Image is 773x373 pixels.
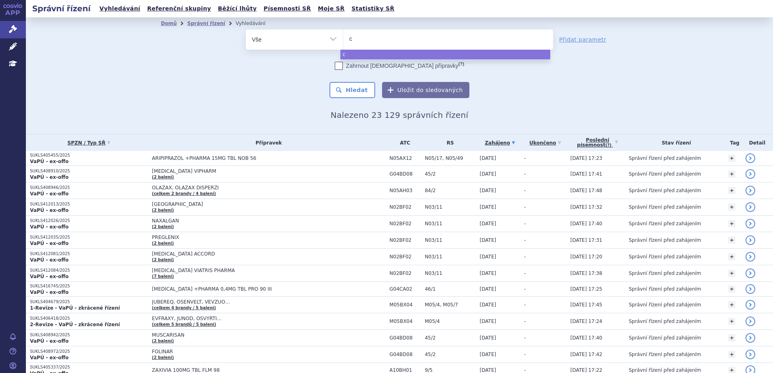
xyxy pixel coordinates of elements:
[389,171,420,177] span: G04BD08
[152,316,354,321] span: EVFRAXY, JUNOD, OSVYRTI…
[425,367,476,373] span: 9/5
[187,21,225,26] a: Správní řízení
[152,208,174,212] a: (2 balení)
[746,153,755,163] a: detail
[421,134,476,151] th: RS
[30,322,120,327] strong: 2-Revize - VaPÚ - zkrácené řízení
[728,334,735,342] a: +
[625,134,724,151] th: Stav řízení
[746,202,755,212] a: detail
[425,302,476,308] span: M05/4, M05/7
[728,270,735,277] a: +
[236,17,276,29] li: Vyhledávání
[329,82,375,98] button: Hledat
[385,134,420,151] th: ATC
[480,204,496,210] span: [DATE]
[30,283,148,289] p: SUKLS416745/2025
[30,235,148,240] p: SUKLS412035/2025
[480,367,496,373] span: [DATE]
[331,110,468,120] span: Nalezeno 23 129 správních řízení
[570,286,602,292] span: [DATE] 17:25
[152,268,354,273] span: [MEDICAL_DATA] VIATRIS PHARMA
[728,237,735,244] a: +
[728,220,735,227] a: +
[30,174,69,180] strong: VaPÚ - ex-offo
[152,322,216,327] a: (celkem 5 brandů / 5 balení)
[746,219,755,228] a: detail
[261,3,313,14] a: Písemnosti SŘ
[389,352,420,357] span: G04BD08
[728,203,735,211] a: +
[389,302,420,308] span: M05BX04
[152,274,174,279] a: (7 balení)
[524,319,526,324] span: -
[728,170,735,178] a: +
[161,21,177,26] a: Domů
[215,3,259,14] a: Běžící lhůty
[152,251,354,257] span: [MEDICAL_DATA] ACCORD
[728,285,735,293] a: +
[480,302,496,308] span: [DATE]
[746,268,755,278] a: detail
[728,253,735,260] a: +
[148,134,385,151] th: Přípravek
[30,268,148,273] p: SUKLS412084/2025
[30,241,69,246] strong: VaPÚ - ex-offo
[152,168,354,174] span: [MEDICAL_DATA] VIPHARM
[152,339,174,343] a: (2 balení)
[425,319,476,324] span: M05/4
[605,143,611,148] abbr: (?)
[570,352,602,357] span: [DATE] 17:42
[629,237,701,243] span: Správní řízení před zahájením
[30,274,69,279] strong: VaPÚ - ex-offo
[746,186,755,195] a: detail
[152,218,354,224] span: NAXALGAN
[480,137,520,149] a: Zahájeno
[349,3,397,14] a: Statistiky SŘ
[570,171,602,177] span: [DATE] 17:41
[746,350,755,359] a: detail
[629,221,701,226] span: Správní řízení před zahájením
[480,221,496,226] span: [DATE]
[152,155,354,161] span: ARIPIPRAZOL +PHARMA 15MG TBL NOB 56
[524,171,526,177] span: -
[728,155,735,162] a: +
[559,36,606,44] a: Přidat parametr
[152,175,174,179] a: (2 balení)
[629,286,701,292] span: Správní řízení před zahájením
[152,185,354,191] span: OLAZAX, OLAZAX DISPERZI
[746,252,755,262] a: detail
[340,50,550,59] li: c
[152,367,354,373] span: ZAXIVIA 100MG TBL FLM 98
[389,155,420,161] span: N05AX12
[629,254,701,260] span: Správní řízení před zahájením
[389,237,420,243] span: N02BF02
[425,171,476,177] span: 45/2
[152,201,354,207] span: [GEOGRAPHIC_DATA]
[30,201,148,207] p: SUKLS412013/2025
[728,318,735,325] a: +
[425,286,476,292] span: 46/1
[425,155,476,161] span: N05/17, N05/49
[425,254,476,260] span: N03/11
[152,286,354,292] span: [MEDICAL_DATA] +PHARMA 0,4MG TBL PRO 90 III
[389,286,420,292] span: G04CA02
[425,237,476,243] span: N03/11
[389,335,420,341] span: G04BD08
[570,221,602,226] span: [DATE] 17:40
[152,191,216,196] a: (celkem 2 brandy / 4 balení)
[570,335,602,341] span: [DATE] 17:40
[570,237,602,243] span: [DATE] 17:31
[629,319,701,324] span: Správní řízení před zahájením
[570,367,602,373] span: [DATE] 17:22
[152,224,174,229] a: (2 balení)
[728,301,735,308] a: +
[30,355,69,360] strong: VaPÚ - ex-offo
[145,3,213,14] a: Referenční skupiny
[30,338,69,344] strong: VaPÚ - ex-offo
[382,82,469,98] button: Uložit do sledovaných
[480,155,496,161] span: [DATE]
[524,254,526,260] span: -
[524,286,526,292] span: -
[480,237,496,243] span: [DATE]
